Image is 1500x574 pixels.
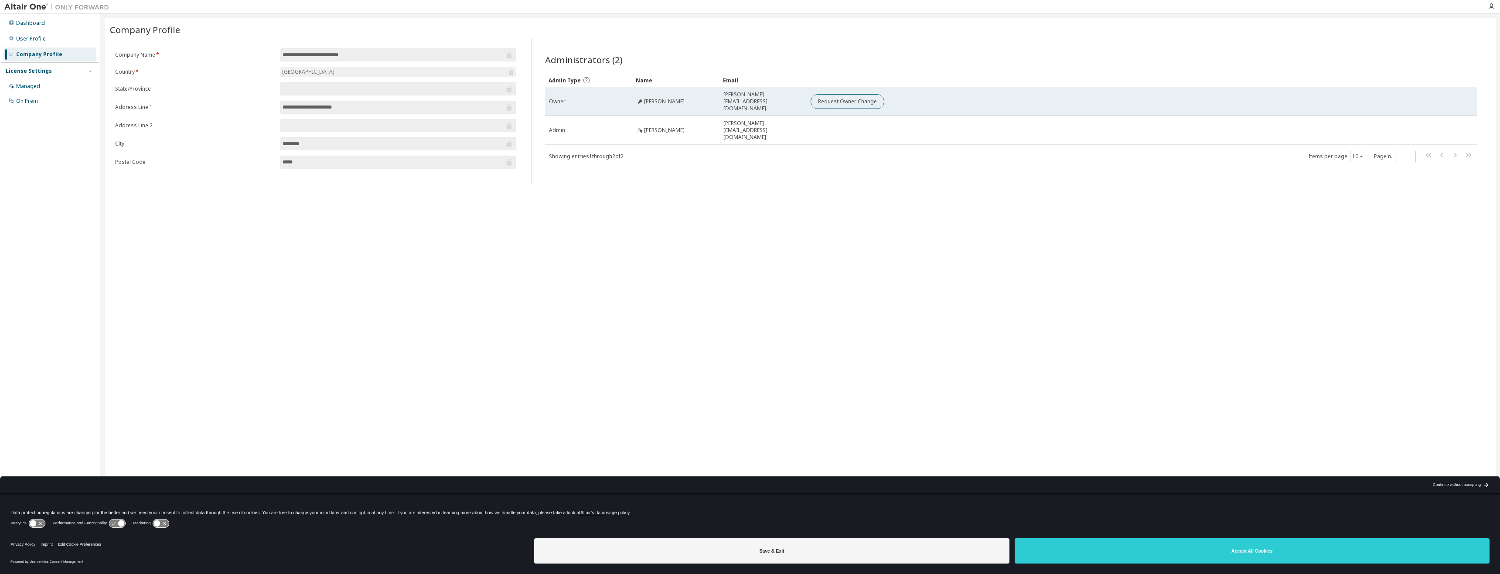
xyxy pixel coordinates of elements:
[16,98,38,105] div: On Prem
[723,73,803,87] div: Email
[115,159,275,166] label: Postal Code
[811,94,884,109] button: Request Owner Change
[115,122,275,129] label: Address Line 2
[723,120,803,141] span: [PERSON_NAME][EMAIL_ADDRESS][DOMAIN_NAME]
[549,153,624,160] span: Showing entries 1 through 2 of 2
[16,20,45,27] div: Dashboard
[549,98,566,105] span: Owner
[16,83,40,90] div: Managed
[115,104,275,111] label: Address Line 1
[281,67,336,77] div: [GEOGRAPHIC_DATA]
[545,54,623,66] span: Administrators (2)
[6,68,52,75] div: License Settings
[636,73,716,87] div: Name
[644,98,685,105] span: [PERSON_NAME]
[1374,151,1416,162] span: Page n.
[115,85,275,92] label: State/Province
[115,51,275,58] label: Company Name
[4,3,113,11] img: Altair One
[549,77,581,84] span: Admin Type
[16,35,46,42] div: User Profile
[1352,153,1364,160] button: 10
[110,24,180,36] span: Company Profile
[280,67,515,77] div: [GEOGRAPHIC_DATA]
[115,68,275,75] label: Country
[115,140,275,147] label: City
[1309,151,1366,162] span: Items per page
[723,91,803,112] span: [PERSON_NAME][EMAIL_ADDRESS][DOMAIN_NAME]
[644,127,685,134] span: [PERSON_NAME]
[16,51,62,58] div: Company Profile
[549,127,565,134] span: Admin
